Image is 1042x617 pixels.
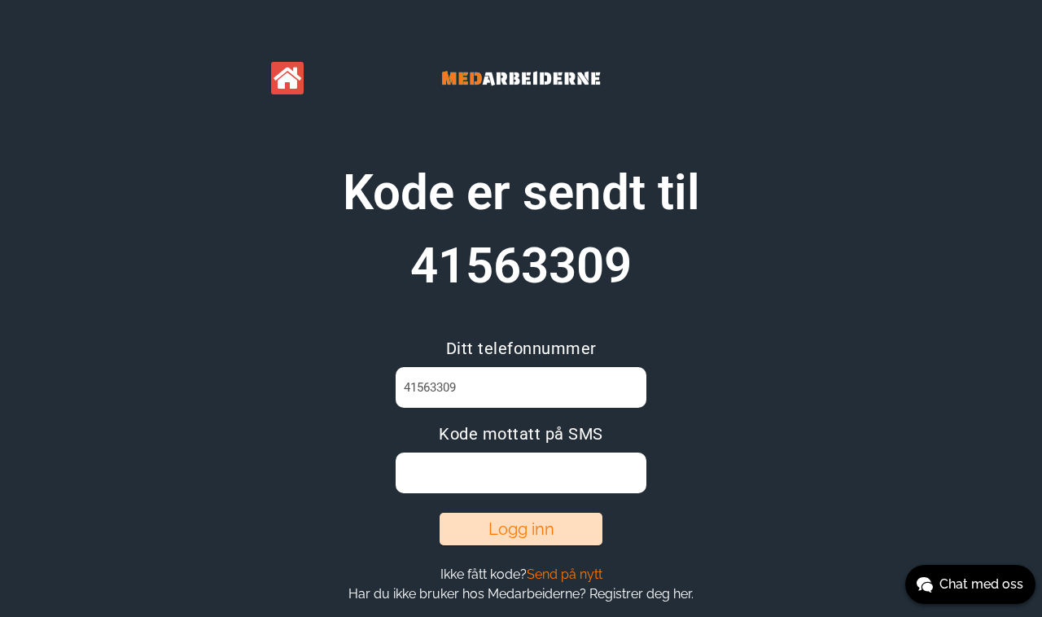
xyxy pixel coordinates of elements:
[939,575,1023,594] span: Chat med oss
[317,156,725,303] h1: Kode er sendt til 41563309
[399,49,643,107] img: Banner
[446,339,597,358] span: Ditt telefonnummer
[440,513,602,545] button: Logg inn
[436,566,607,583] button: Ikke fått kode?Send på nytt
[439,424,603,444] span: Kode mottatt på SMS
[344,585,698,602] button: Har du ikke bruker hos Medarbeiderne? Registrer deg her.
[527,567,602,582] span: Send på nytt
[905,565,1035,604] button: Chat med oss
